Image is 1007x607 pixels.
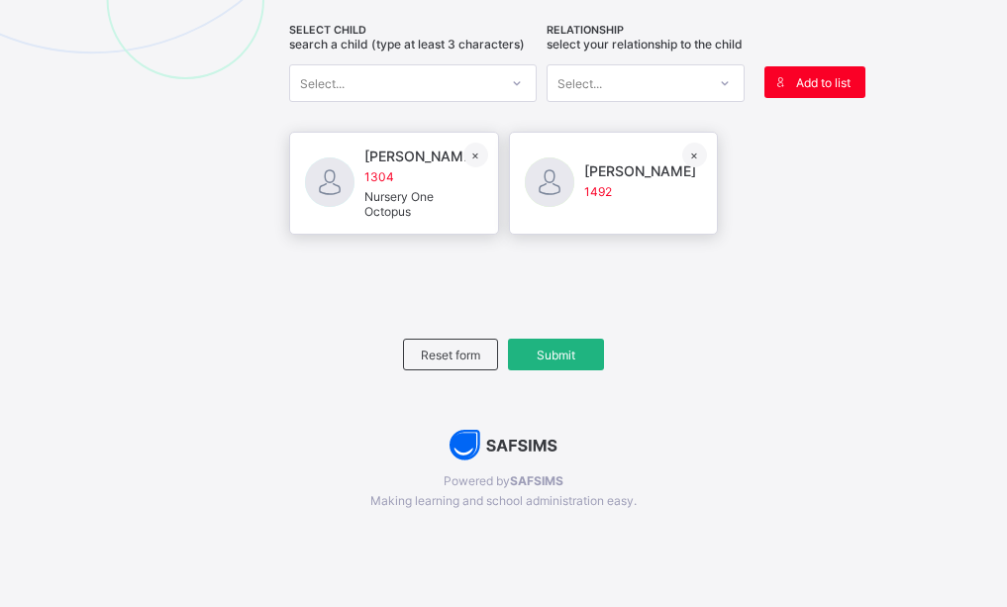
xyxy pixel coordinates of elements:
span: Powered by [252,473,755,488]
div: × [682,143,707,167]
span: 1492 [584,184,696,199]
div: Select... [300,64,345,102]
span: Select your relationship to the child [547,37,743,51]
span: Reset form [419,348,483,362]
span: Submit [523,348,589,362]
span: [PERSON_NAME] [364,148,482,164]
span: 1304 [364,169,482,184]
div: × [463,143,488,167]
span: Nursery One Octopus [364,189,434,219]
img: AdK1DDW6R+oPwAAAABJRU5ErkJggg== [450,430,557,460]
span: RELATIONSHIP [547,24,745,37]
div: Select... [557,64,602,102]
span: Search a child (type at least 3 characters) [289,37,525,51]
span: Add to list [796,75,851,90]
b: SAFSIMS [510,473,563,488]
span: Making learning and school administration easy. [252,493,755,508]
span: SELECT CHILD [289,24,537,37]
span: [PERSON_NAME] [584,162,696,179]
